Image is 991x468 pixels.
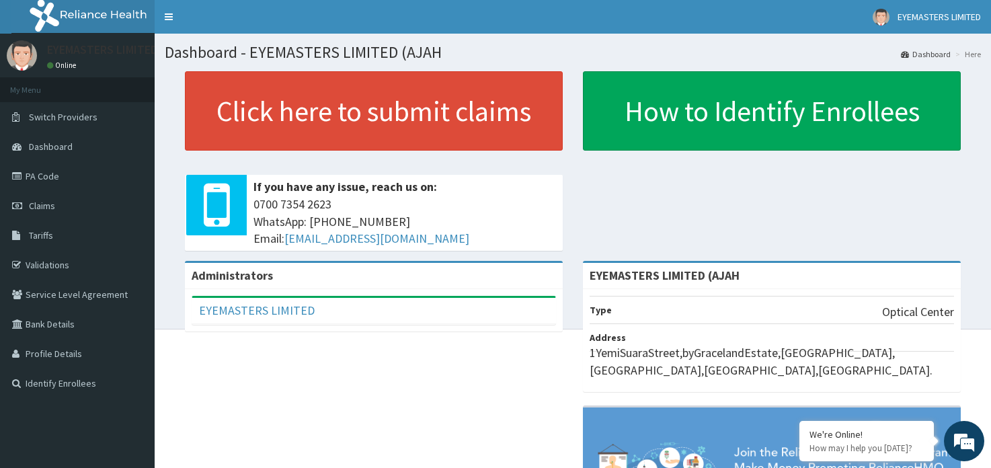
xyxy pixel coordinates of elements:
a: Online [47,61,79,70]
b: Address [590,331,626,344]
a: EYEMASTERS LIMITED [199,303,315,318]
span: Claims [29,200,55,212]
a: [EMAIL_ADDRESS][DOMAIN_NAME] [284,231,469,246]
b: If you have any issue, reach us on: [253,179,437,194]
span: Dashboard [29,141,73,153]
strong: EYEMASTERS LIMITED (AJAH [590,268,740,283]
p: 1YemiSuaraStreet,byGracelandEstate,[GEOGRAPHIC_DATA], [GEOGRAPHIC_DATA],[GEOGRAPHIC_DATA],[GEOGRA... [590,344,954,379]
h1: Dashboard - EYEMASTERS LIMITED (AJAH [165,44,981,61]
p: How may I help you today? [809,442,924,454]
a: Dashboard [901,48,951,60]
div: We're Online! [809,428,924,440]
b: Type [590,304,612,316]
p: EYEMASTERS LIMITED [47,44,158,56]
img: User Image [873,9,889,26]
img: User Image [7,40,37,71]
span: Switch Providers [29,111,97,123]
li: Here [952,48,981,60]
a: Click here to submit claims [185,71,563,151]
span: Tariffs [29,229,53,241]
span: 0700 7354 2623 WhatsApp: [PHONE_NUMBER] Email: [253,196,556,247]
span: EYEMASTERS LIMITED [898,11,981,23]
b: Administrators [192,268,273,283]
p: Optical Center [882,303,954,321]
a: How to Identify Enrollees [583,71,961,151]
